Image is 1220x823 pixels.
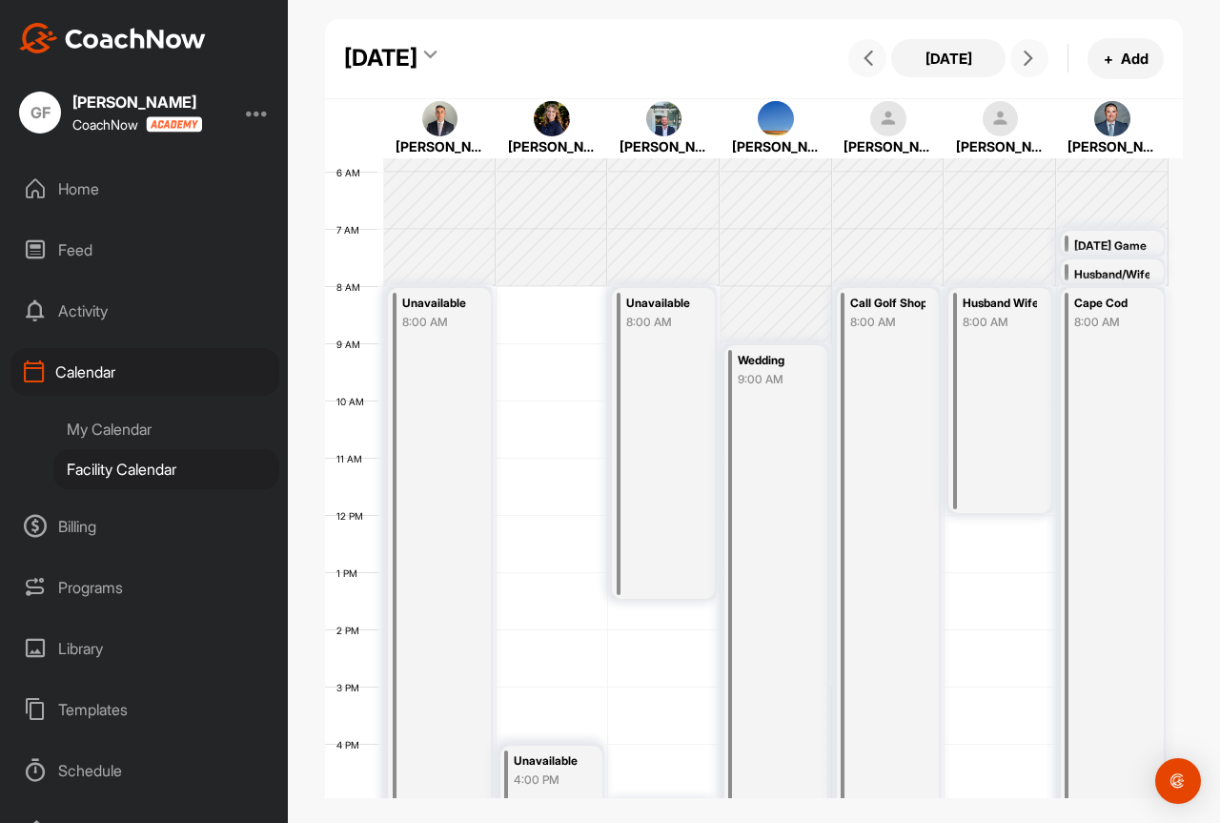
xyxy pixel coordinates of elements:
button: [DATE] [891,39,1006,77]
img: square_default-ef6cabf814de5a2bf16c804365e32c732080f9872bdf737d349900a9daf73cf9.png [870,101,906,137]
img: square_2188944b32105364a078cb753be2f824.jpg [1094,101,1130,137]
div: CoachNow [72,116,202,133]
div: Facility Calendar [53,449,279,489]
div: 9:00 AM [738,371,813,388]
div: [PERSON_NAME] [1067,136,1156,156]
img: square_6c8f0e0a31fe28570eabc462bee4daaf.jpg [758,101,794,137]
img: CoachNow acadmey [146,116,202,133]
div: 3 PM [325,682,378,693]
div: 8:00 AM [850,314,925,331]
div: Calendar [10,348,279,396]
div: 2 PM [325,625,378,636]
div: Open Intercom Messenger [1155,758,1201,804]
div: 4 PM [325,739,378,751]
div: Templates [10,686,279,733]
div: 7 AM [325,224,378,236]
div: 8:00 AM [963,314,1038,331]
img: CoachNow [19,23,206,53]
div: 11 AM [325,453,381,464]
button: +Add [1088,38,1164,79]
div: 1 PM [325,567,376,579]
div: 5 PM [325,796,378,808]
div: Home [10,165,279,213]
div: 8:00 AM [402,314,478,331]
div: 6 AM [325,167,379,178]
div: [DATE] Game [1074,236,1149,257]
img: square_709eb04eea1884cdf60b346a360604b7.jpg [534,101,570,137]
div: 8:00 AM [626,314,701,331]
div: Cape Cod [1074,293,1149,315]
div: [DATE] [344,41,417,75]
img: square_1cc27a374cabf7354932ba9b093d3e92.jpg [422,101,458,137]
div: [PERSON_NAME] [620,136,708,156]
div: [PERSON_NAME] [396,136,484,156]
div: GF [19,92,61,134]
div: My Calendar [53,409,279,449]
div: Billing [10,503,279,550]
div: 10 AM [325,396,383,407]
div: Husband Wife [963,293,1038,315]
div: Activity [10,287,279,335]
div: Husband/Wife CC [1074,264,1149,286]
div: Library [10,625,279,672]
div: [PERSON_NAME] [72,94,202,110]
div: 4:00 PM [514,772,589,789]
div: [PERSON_NAME] [844,136,932,156]
div: Schedule [10,747,279,794]
div: Unavailable [402,293,478,315]
div: Call Golf Shop [PHONE_NUMBER] [850,293,925,315]
div: Unavailable [514,751,589,772]
span: + [1104,49,1113,69]
div: [PERSON_NAME] [732,136,821,156]
div: Unavailable [626,293,701,315]
img: square_default-ef6cabf814de5a2bf16c804365e32c732080f9872bdf737d349900a9daf73cf9.png [983,101,1019,137]
div: 8:00 AM [1074,314,1149,331]
div: Feed [10,226,279,274]
div: 9 AM [325,339,379,350]
div: [PERSON_NAME] [PERSON_NAME] [956,136,1045,156]
div: Wedding [738,350,813,372]
div: 12 PM [325,510,382,522]
div: [PERSON_NAME] [508,136,597,156]
div: Programs [10,564,279,611]
div: 8 AM [325,281,379,293]
img: square_446d4912c97095f53e069ee915ff1568.jpg [646,101,682,137]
